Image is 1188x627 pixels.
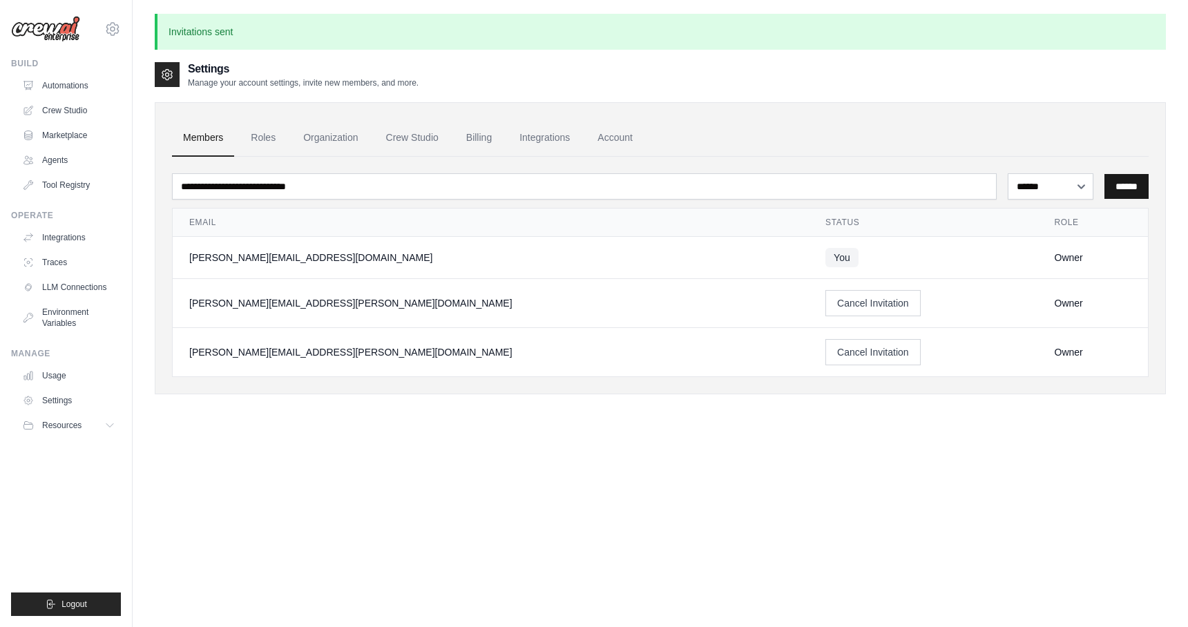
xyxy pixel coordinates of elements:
[155,14,1166,50] p: Invitations sent
[17,124,121,146] a: Marketplace
[189,296,792,310] div: [PERSON_NAME][EMAIL_ADDRESS][PERSON_NAME][DOMAIN_NAME]
[17,226,121,249] a: Integrations
[586,119,644,157] a: Account
[11,58,121,69] div: Build
[61,599,87,610] span: Logout
[1038,209,1148,237] th: Role
[189,345,792,359] div: [PERSON_NAME][EMAIL_ADDRESS][PERSON_NAME][DOMAIN_NAME]
[188,61,419,77] h2: Settings
[1055,251,1131,264] div: Owner
[17,75,121,97] a: Automations
[17,301,121,334] a: Environment Variables
[17,365,121,387] a: Usage
[292,119,369,157] a: Organization
[11,348,121,359] div: Manage
[17,174,121,196] a: Tool Registry
[825,248,859,267] span: You
[189,251,792,264] div: [PERSON_NAME][EMAIL_ADDRESS][DOMAIN_NAME]
[17,276,121,298] a: LLM Connections
[17,99,121,122] a: Crew Studio
[11,210,121,221] div: Operate
[17,149,121,171] a: Agents
[42,420,82,431] span: Resources
[825,290,921,316] button: Cancel Invitation
[188,77,419,88] p: Manage your account settings, invite new members, and more.
[173,209,809,237] th: Email
[1055,345,1131,359] div: Owner
[17,414,121,436] button: Resources
[17,251,121,273] a: Traces
[17,389,121,412] a: Settings
[11,16,80,42] img: Logo
[809,209,1037,237] th: Status
[1055,296,1131,310] div: Owner
[172,119,234,157] a: Members
[11,592,121,616] button: Logout
[240,119,287,157] a: Roles
[508,119,581,157] a: Integrations
[825,339,921,365] button: Cancel Invitation
[455,119,503,157] a: Billing
[375,119,450,157] a: Crew Studio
